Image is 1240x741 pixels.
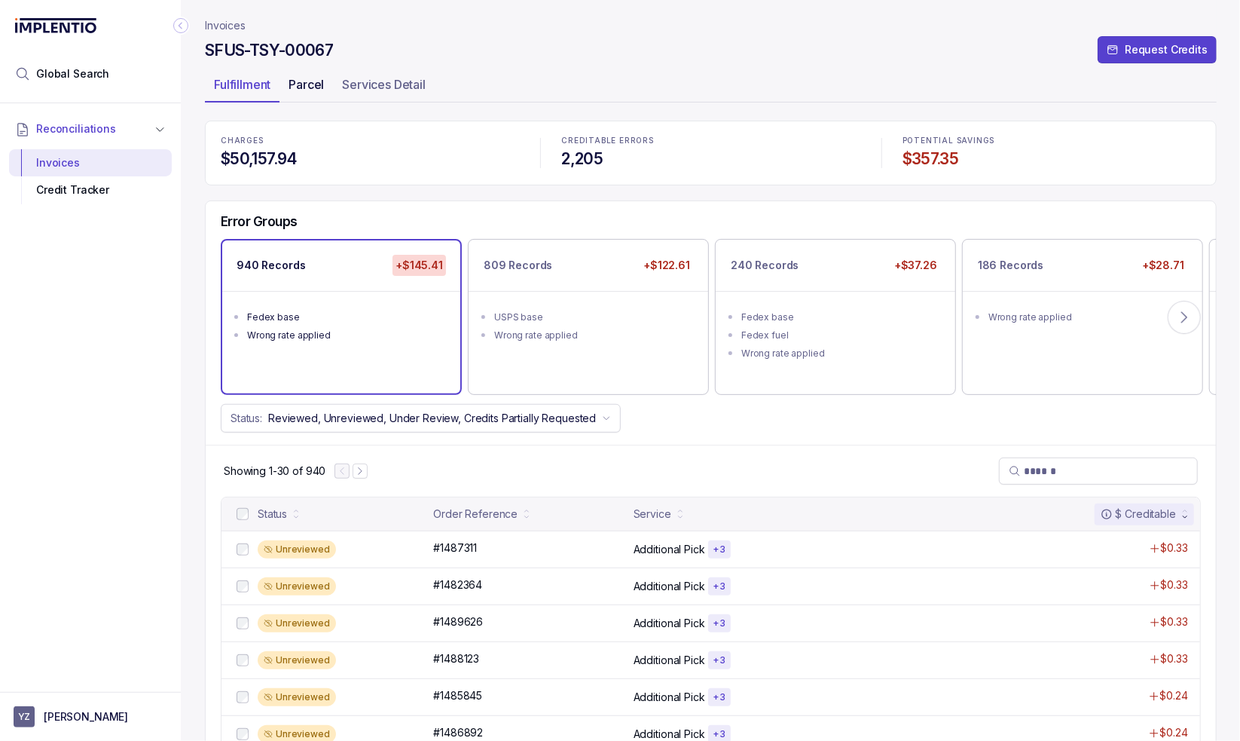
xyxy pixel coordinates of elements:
[494,328,692,343] div: Wrong rate applied
[258,651,336,669] div: Unreviewed
[237,508,249,520] input: checkbox-checkbox
[634,616,705,631] p: Additional Pick
[224,464,325,479] p: Showing 1-30 of 940
[903,149,1201,170] h4: $357.35
[484,258,552,273] p: 809 Records
[433,651,479,666] p: #1488123
[903,136,1201,145] p: POTENTIAL SAVINGS
[258,688,336,706] div: Unreviewed
[14,706,167,727] button: User initials[PERSON_NAME]
[172,17,190,35] div: Collapse Icon
[561,149,860,170] h4: 2,205
[258,507,287,522] div: Status
[433,507,518,522] div: Order Reference
[713,617,726,629] p: + 3
[21,149,160,176] div: Invoices
[634,542,705,557] p: Additional Pick
[342,75,426,93] p: Services Detail
[433,614,483,629] p: #1489626
[237,654,249,666] input: checkbox-checkbox
[205,72,1217,103] ul: Tab Group
[634,653,705,668] p: Additional Pick
[237,544,249,556] input: checkbox-checkbox
[634,579,705,594] p: Additional Pick
[21,176,160,204] div: Credit Tracker
[1139,255,1187,276] p: +$28.71
[205,18,246,33] a: Invoices
[433,688,482,703] p: #1485845
[392,255,446,276] p: +$145.41
[333,72,435,103] li: Tab Services Detail
[713,654,726,666] p: + 3
[247,328,444,343] div: Wrong rate applied
[891,255,940,276] p: +$37.26
[14,706,35,727] span: User initials
[237,691,249,703] input: checkbox-checkbox
[1161,651,1188,666] p: $0.33
[561,136,860,145] p: CREDITABLE ERRORS
[237,728,249,740] input: checkbox-checkbox
[433,725,483,740] p: #1486892
[433,540,477,556] p: #1487311
[9,146,172,207] div: Reconciliations
[258,614,336,632] div: Unreviewed
[205,18,246,33] nav: breadcrumb
[268,411,596,426] p: Reviewed, Unreviewed, Under Review, Credits Partially Requested
[221,404,621,433] button: Status:Reviewed, Unreviewed, Under Review, Credits Partially Requested
[279,72,333,103] li: Tab Parcel
[237,617,249,629] input: checkbox-checkbox
[634,690,705,705] p: Additional Pick
[741,328,939,343] div: Fedex fuel
[433,577,482,592] p: #1482364
[221,149,519,170] h4: $50,157.94
[731,258,799,273] p: 240 Records
[1125,42,1208,57] p: Request Credits
[237,580,249,592] input: checkbox-checkbox
[978,258,1043,273] p: 186 Records
[289,75,324,93] p: Parcel
[214,75,270,93] p: Fulfillment
[221,136,519,145] p: CHARGES
[494,310,692,325] div: USPS base
[741,346,939,361] div: Wrong rate applied
[1161,614,1188,629] p: $0.33
[713,691,726,703] p: + 3
[247,310,444,325] div: Fedex base
[9,112,172,145] button: Reconciliations
[36,121,116,136] span: Reconciliations
[1161,577,1188,592] p: $0.33
[205,72,279,103] li: Tab Fulfillment
[1101,507,1176,522] div: $ Creditable
[237,258,305,273] p: 940 Records
[1160,688,1188,703] p: $0.24
[205,40,333,61] h4: SFUS-TSY-00067
[258,540,336,559] div: Unreviewed
[224,464,325,479] div: Remaining page entries
[1161,540,1188,556] p: $0.33
[713,728,726,740] p: + 3
[1098,36,1217,63] button: Request Credits
[634,507,671,522] div: Service
[258,577,336,596] div: Unreviewed
[741,310,939,325] div: Fedex base
[640,255,693,276] p: +$122.61
[353,464,368,479] button: Next Page
[231,411,262,426] p: Status:
[1160,725,1188,740] p: $0.24
[713,580,726,592] p: + 3
[988,310,1186,325] div: Wrong rate applied
[221,213,298,230] h5: Error Groups
[44,709,128,724] p: [PERSON_NAME]
[36,66,109,81] span: Global Search
[713,544,726,556] p: + 3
